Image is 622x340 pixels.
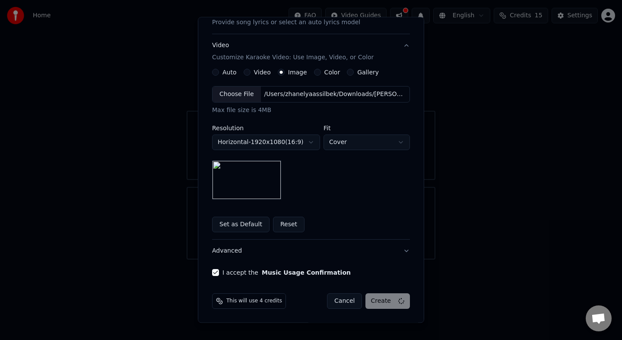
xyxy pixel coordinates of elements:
[261,90,408,99] div: /Users/zhanelyaassilbek/Downloads/[PERSON_NAME]-CanCan-2025-07-01T164003.054.jpg copy.tiff
[357,69,379,75] label: Gallery
[327,293,362,309] button: Cancel
[212,240,410,262] button: Advanced
[262,269,351,276] button: I accept the
[226,298,282,305] span: This will use 4 credits
[212,69,410,239] div: VideoCustomize Karaoke Video: Use Image, Video, or Color
[213,87,261,102] div: Choose File
[212,106,410,115] div: Max file size is 4MB
[222,69,237,75] label: Auto
[288,69,307,75] label: Image
[324,125,410,131] label: Fit
[212,41,374,62] div: Video
[212,18,360,27] p: Provide song lyrics or select an auto lyrics model
[212,34,410,69] button: VideoCustomize Karaoke Video: Use Image, Video, or Color
[254,69,271,75] label: Video
[273,217,305,232] button: Reset
[212,125,320,131] label: Resolution
[324,69,340,75] label: Color
[212,53,374,62] p: Customize Karaoke Video: Use Image, Video, or Color
[222,269,351,276] label: I accept the
[212,217,270,232] button: Set as Default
